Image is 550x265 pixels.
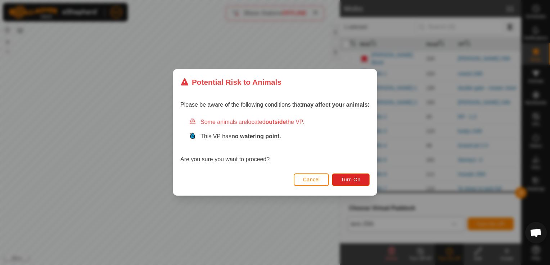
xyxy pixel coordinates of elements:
div: Potential Risk to Animals [180,76,281,88]
div: Open chat [525,222,547,243]
button: Turn On [332,173,370,186]
span: located the VP. [247,119,304,125]
div: Some animals are [189,118,370,127]
span: This VP has [200,134,281,140]
span: Cancel [303,177,320,183]
button: Cancel [294,173,329,186]
strong: may affect your animals: [302,102,370,108]
div: Are you sure you want to proceed? [180,118,370,164]
strong: outside [266,119,286,125]
span: Please be aware of the following conditions that [180,102,370,108]
span: Turn On [341,177,361,183]
strong: no watering point. [231,134,281,140]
